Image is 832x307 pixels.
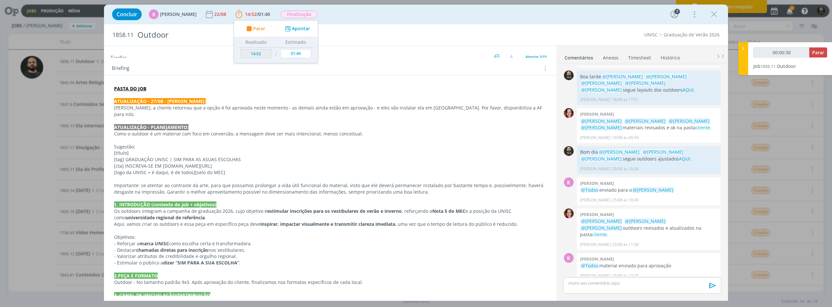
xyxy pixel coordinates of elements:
span: 25/08 às 10:49 [612,197,639,203]
span: 25/08 às 11:58 [612,242,639,248]
button: Finalização [280,10,318,19]
b: [PERSON_NAME] [580,180,614,186]
div: K [149,9,159,19]
p: [PERSON_NAME], a cliente retornou que a opção 4 foi aprovada neste momento - as demais ainda estã... [114,105,546,118]
span: @[PERSON_NAME] [646,73,687,80]
span: @[PERSON_NAME] [625,80,666,86]
span: @Todos [581,262,598,269]
td: / [273,47,279,61]
img: P [564,146,574,156]
a: cliente [592,231,607,237]
button: Parar [809,47,827,58]
p: Como o outdoor é um material com foco em conversão, a mensagem deve ser mais intencional, menos c... [114,131,546,137]
a: Histórico [660,52,680,61]
span: @[PERSON_NAME] [602,73,643,80]
img: B [564,209,574,218]
a: Comentários [564,52,593,61]
th: Realizado [239,37,273,47]
p: material enviado para aprovação [580,262,717,269]
p: - Reforçar a como escolha certa e transformadora. [114,240,546,247]
div: Anexos [603,55,618,61]
span: Abertas 3/15 [526,54,547,59]
p: [PERSON_NAME] [580,97,611,103]
span: / [257,11,258,17]
span: 01:40 [258,11,270,17]
p: Boa tarde segue layouts dos outdoors [580,73,717,93]
span: Tarefas [110,53,127,61]
span: 1858.11 [112,32,134,39]
span: 18/08 às 17:51 [612,97,639,103]
p: [título] [114,150,546,156]
span: @[PERSON_NAME] [625,118,666,124]
p: Sugestão: [114,144,546,150]
a: AQUI. [682,87,695,93]
p: [PERSON_NAME] [580,197,611,203]
p: - Destacar nos vestibulares. [114,247,546,253]
span: @[PERSON_NAME] [581,87,622,93]
p: [PERSON_NAME] [580,242,611,248]
p: Aqui, vamos criar os outdoors e essa peça em específico peça deve , uma vez que o tempo de leitur... [114,221,546,227]
div: Outdoor [135,27,464,43]
strong: estimular inscrições para os vestibulares de verão e inverno [267,208,402,214]
span: @[PERSON_NAME] [581,218,622,224]
p: Objetivos: [114,234,546,240]
span: 25/08 às 10:26 [612,166,639,172]
a: UNISC [644,32,658,38]
strong: ATUALIZAÇÃO - 27/08 - [PERSON_NAME]: [114,98,206,104]
p: Os outdoors integram a campanha de graduação 2026, cujo objetivo é , reforçando a e a posição da ... [114,208,546,221]
strong: universidade regional de referência [126,214,205,221]
a: PASTA DO JOB [114,85,146,92]
b: [PERSON_NAME] [580,211,614,217]
span: @[PERSON_NAME] [669,118,709,124]
span: Parar [812,49,824,56]
p: enviado para o [580,187,717,193]
a: Timesheet [628,52,651,61]
span: 19/08 às 09:59 [612,135,639,141]
p: - Estimular o público a . [114,260,546,266]
span: @[PERSON_NAME] [643,149,683,155]
a: cliente [695,124,710,131]
strong: 1. INTRODUÇÃO (contexto do job + objetivos) [114,201,216,208]
p: [PERSON_NAME] [580,166,611,172]
div: 7 [674,9,680,14]
span: Finalização [281,11,318,18]
span: @[PERSON_NAME] [599,149,640,155]
span: Briefing [112,64,129,73]
div: K [564,253,574,263]
div: dialog [104,5,728,301]
img: P [564,70,574,80]
img: B [564,108,574,118]
span: [PERSON_NAME] [160,12,197,17]
p: Importante: se atentar ao contraste da arte, para que possamos prolongar a vida útil funcional do... [114,182,546,195]
img: arrow-down.svg [510,55,513,59]
span: @[PERSON_NAME] [581,156,622,162]
th: Estimado [279,37,313,47]
ul: 14:52/01:40 [234,20,318,63]
span: 14:52 [245,11,257,17]
button: K[PERSON_NAME] [149,9,197,19]
strong: inspirar, impactar visualmente e transmitir clareza imediata [260,221,395,227]
span: @Todos [581,187,598,193]
a: Job1858.11Outdoor [753,63,796,69]
button: 7 [669,9,680,19]
span: 1858.11 [760,63,775,69]
div: 22/08 [214,12,227,17]
b: [PERSON_NAME] [580,256,614,262]
div: K [564,177,574,187]
strong: chamadas diretas para inscrição [136,247,208,253]
span: Concluir [117,12,137,17]
p: - Valorizar atributos de credibilidade e orgulho regional. [114,253,546,260]
button: Parar [244,25,265,32]
span: Outdoor [777,63,796,69]
span: @[PERSON_NAME] [633,187,673,193]
strong: ATUALIZAÇÃO - PLANEJAMENTO: [114,124,188,130]
span: Parar [253,26,265,31]
button: Apontar [283,25,310,32]
span: 25/08 às 23:20 [612,273,639,279]
strong: 3. CANAL DE VEICUALAÇÃO/DISTRIBUIÇÃO [114,292,210,298]
b: [PERSON_NAME] [580,111,614,117]
a: AQUI. [679,156,691,162]
p: Bom dia segue outdoors ajustados [580,149,717,162]
span: @[PERSON_NAME] [581,124,622,131]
